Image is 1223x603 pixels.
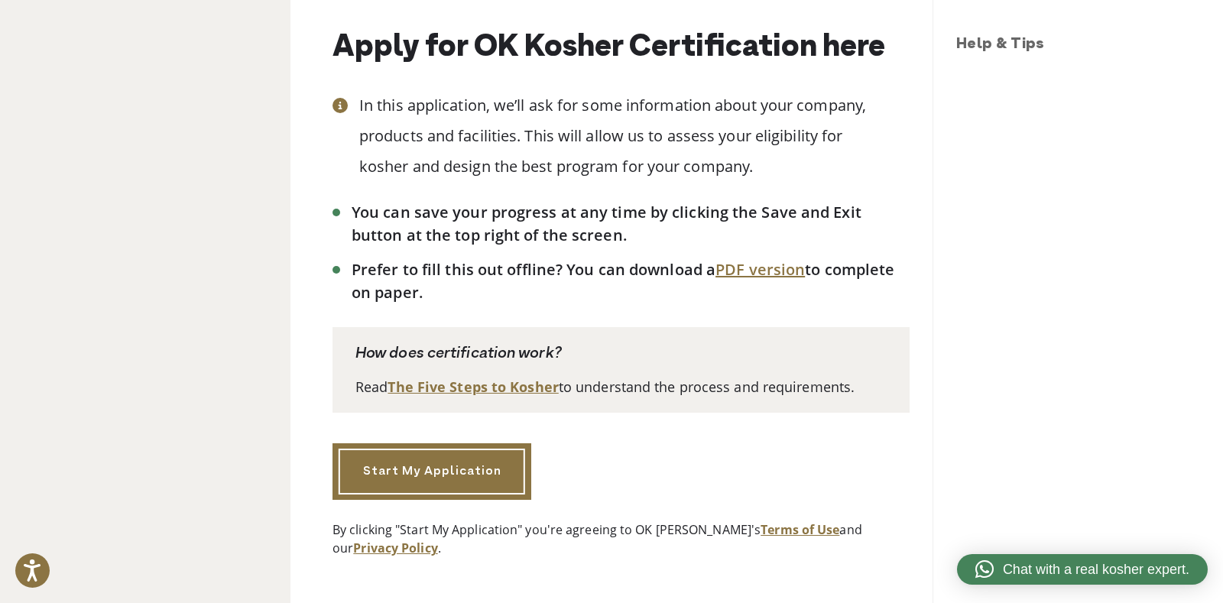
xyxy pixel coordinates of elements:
p: Read to understand the process and requirements. [355,377,887,397]
li: Prefer to fill this out offline? You can download a to complete on paper. [352,258,910,304]
p: By clicking "Start My Application" you're agreeing to OK [PERSON_NAME]'s and our . [333,520,910,557]
p: How does certification work? [355,342,887,365]
a: The Five Steps to Kosher [388,378,558,396]
a: Chat with a real kosher expert. [957,554,1208,585]
a: Terms of Use [761,521,839,538]
h3: Help & Tips [956,34,1208,57]
a: Privacy Policy [353,540,437,556]
a: PDF version [715,259,805,280]
li: You can save your progress at any time by clicking the Save and Exit button at the top right of t... [352,201,910,247]
p: In this application, we’ll ask for some information about your company, products and facilities. ... [359,90,910,182]
a: Start My Application [333,443,531,500]
span: Chat with a real kosher expert. [1003,559,1189,580]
